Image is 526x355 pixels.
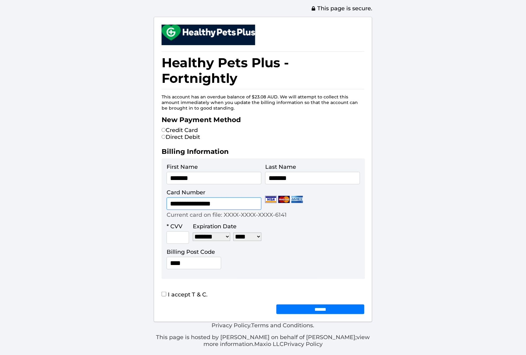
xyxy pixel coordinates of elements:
[162,51,364,89] h1: Healthy Pets Plus - Fortnightly
[162,127,198,134] label: Credit Card
[162,128,166,132] input: Credit Card
[203,334,370,348] a: view more information.
[193,223,236,230] label: Expiration Date
[212,322,251,329] a: Privacy Policy
[162,25,255,40] img: small.png
[167,249,215,255] label: Billing Post Code
[265,196,277,203] img: Visa
[154,322,372,348] div: . .
[311,5,372,12] span: This page is secure.
[167,211,287,218] p: Current card on file: XXXX-XXXX-XXXX-6141
[167,189,205,196] label: Card Number
[162,291,207,298] label: I accept T & C.
[251,322,313,329] a: Terms and Conditions
[167,223,183,230] label: * CVV
[154,334,372,348] p: This page is hosted by [PERSON_NAME] on behalf of [PERSON_NAME]; Maxio LLC
[162,94,364,111] p: This account has an overdue balance of $23.08 AUD. We will attempt to collect this amount immedia...
[265,163,296,170] label: Last Name
[167,163,198,170] label: First Name
[162,134,200,140] label: Direct Debit
[284,341,323,348] a: Privacy Policy
[162,147,364,159] h2: Billing Information
[278,196,290,203] img: Mastercard
[291,196,303,203] img: Amex
[162,116,364,127] h2: New Payment Method
[162,292,166,296] input: I accept T & C.
[162,135,166,139] input: Direct Debit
